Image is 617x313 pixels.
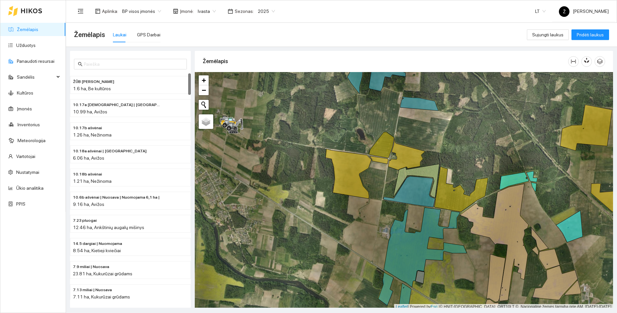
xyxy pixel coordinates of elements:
span: Sezonas : [235,8,254,15]
span: 10.17a ašvėnai | Nuomojama [73,102,161,108]
a: PPIS [16,201,25,207]
span: 10.6b ašvėnai | Nuosava | Nuomojama 6,1 ha | [73,194,160,201]
span: Ž [563,6,566,17]
a: Įmonės [17,106,32,111]
span: Žemėlapis [74,29,105,40]
span: Sandėlis [17,70,54,84]
span: 7.11 ha, Kukurūzai grūdams [73,294,130,299]
span: Ivasta [198,6,216,16]
a: Leaflet [396,304,408,309]
span: calendar [228,9,233,14]
span: 10.18b ašvėnai [73,171,102,177]
a: Kultūros [17,90,33,96]
span: 14.5 dargiai | Nuomojama [73,241,122,247]
span: 10.17b ašvėnai [73,125,102,131]
a: Panaudoti resursai [17,59,54,64]
span: search [78,62,83,66]
span: 12.46 ha, Ankštinių augalų mišinys [73,225,144,230]
span: + [202,76,206,84]
div: Žemėlapis [203,52,568,71]
a: Meteorologija [17,138,46,143]
span: 2025 [258,6,275,16]
a: Zoom out [199,85,209,95]
div: | Powered by © HNIT-[GEOGRAPHIC_DATA]; ORT10LT ©, Nacionalinė žemės tarnyba prie AM, [DATE]-[DATE] [394,304,613,310]
button: Initiate a new search [199,100,209,110]
a: Pridėti laukus [571,32,609,37]
button: menu-fold [74,5,87,18]
button: Pridėti laukus [571,29,609,40]
span: 10.18a ašvėnai | Nuomojama [73,148,147,154]
span: ŽŪB IVASTA BAZĖ [73,79,114,85]
a: Inventorius [17,122,40,127]
span: 1.26 ha, Nežinoma [73,132,112,137]
span: 1.6 ha, Be kultūros [73,86,111,91]
a: Esri [431,304,438,309]
span: 10.99 ha, Avižos [73,109,107,114]
div: Laukai [113,31,126,38]
span: 1.21 ha, Nežinoma [73,178,112,184]
a: Layers [199,114,213,129]
a: Užduotys [16,43,36,48]
button: Sujungti laukus [527,29,569,40]
span: Pridėti laukus [577,31,604,38]
input: Paieška [84,60,183,68]
span: 7.9 miliai | Nuosava [73,264,109,270]
span: 7.13 miliai | Nuosava [73,287,112,293]
span: column-width [568,59,578,64]
a: Vartotojai [16,154,35,159]
span: 7.23 pluogai [73,217,97,224]
span: Aplinka : [102,8,118,15]
span: − [202,86,206,94]
a: Zoom in [199,75,209,85]
span: 6.06 ha, Avižos [73,155,104,161]
span: [PERSON_NAME] [559,9,609,14]
button: column-width [568,56,579,67]
span: layout [95,9,100,14]
span: 23.81 ha, Kukurūzai grūdams [73,271,132,276]
span: Sujungti laukus [532,31,564,38]
a: Nustatymai [16,170,39,175]
span: | [439,304,440,309]
span: Įmonė : [180,8,194,15]
span: menu-fold [78,8,84,14]
div: GPS Darbai [137,31,160,38]
a: Žemėlapis [17,27,38,32]
a: Sujungti laukus [527,32,569,37]
span: shop [173,9,178,14]
span: LT [535,6,546,16]
span: 9.16 ha, Avižos [73,202,104,207]
span: 8.54 ha, Kietieji kviečiai [73,248,121,253]
span: BP visos įmonės [122,6,161,16]
a: Ūkio analitika [16,185,44,191]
